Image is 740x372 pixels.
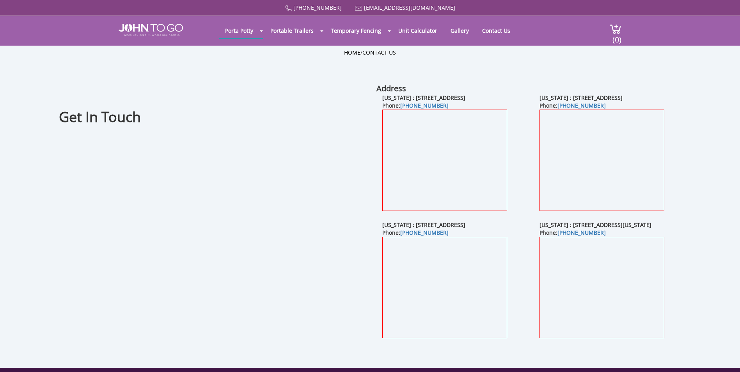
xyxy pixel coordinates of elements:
a: Contact Us [476,23,516,38]
a: Portable Trailers [264,23,319,38]
span: (0) [612,28,621,45]
img: Call [285,5,292,12]
a: Temporary Fencing [325,23,387,38]
a: [PHONE_NUMBER] [557,102,606,109]
a: Porta Potty [219,23,259,38]
a: Contact Us [362,49,396,56]
a: Gallery [445,23,475,38]
h1: Get In Touch [59,108,367,127]
b: [US_STATE] : [STREET_ADDRESS] [382,221,465,229]
b: Phone: [382,229,449,236]
img: Mail [355,6,362,11]
b: [US_STATE] : [STREET_ADDRESS] [539,94,623,101]
img: cart a [610,24,621,34]
b: Phone: [382,102,449,109]
img: JOHN to go [119,24,183,36]
b: [US_STATE] : [STREET_ADDRESS] [382,94,465,101]
a: [PHONE_NUMBER] [293,4,342,11]
b: [US_STATE] : [STREET_ADDRESS][US_STATE] [539,221,651,229]
button: Live Chat [709,341,740,372]
a: [PHONE_NUMBER] [400,102,449,109]
ul: / [344,49,396,57]
a: [PHONE_NUMBER] [557,229,606,236]
a: Unit Calculator [392,23,443,38]
b: Phone: [539,229,606,236]
a: [EMAIL_ADDRESS][DOMAIN_NAME] [364,4,455,11]
a: [PHONE_NUMBER] [400,229,449,236]
b: Address [376,83,406,94]
b: Phone: [539,102,606,109]
a: Home [344,49,360,56]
